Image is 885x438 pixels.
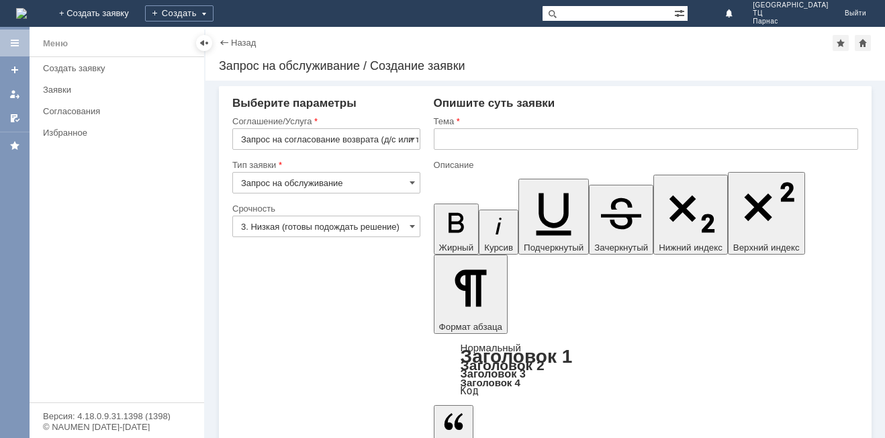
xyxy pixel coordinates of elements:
[43,128,181,138] div: Избранное
[38,101,201,122] a: Согласования
[232,97,357,109] span: Выберите параметры
[4,59,26,81] a: Создать заявку
[145,5,214,21] div: Создать
[674,6,688,19] span: Расширенный поиск
[4,83,26,105] a: Мои заявки
[461,385,479,397] a: Код
[461,342,521,353] a: Нормальный
[518,179,589,255] button: Подчеркнутый
[479,210,518,255] button: Курсив
[219,59,872,73] div: Запрос на обслуживание / Создание заявки
[231,38,256,48] a: Назад
[434,343,858,396] div: Формат абзаца
[43,85,196,95] div: Заявки
[461,367,526,380] a: Заголовок 3
[434,161,855,169] div: Описание
[753,1,829,9] span: [GEOGRAPHIC_DATA]
[43,36,68,52] div: Меню
[434,204,479,255] button: Жирный
[753,17,829,26] span: Парнас
[833,35,849,51] div: Добавить в избранное
[434,255,508,334] button: Формат абзаца
[38,58,201,79] a: Создать заявку
[43,412,191,421] div: Версия: 4.18.0.9.31.1398 (1398)
[196,35,212,51] div: Скрыть меню
[16,8,27,19] a: Перейти на домашнюю страницу
[434,117,855,126] div: Тема
[4,107,26,129] a: Мои согласования
[733,243,800,253] span: Верхний индекс
[484,243,513,253] span: Курсив
[659,243,723,253] span: Нижний индекс
[461,357,545,373] a: Заголовок 2
[434,97,555,109] span: Опишите суть заявки
[38,79,201,100] a: Заявки
[594,243,648,253] span: Зачеркнутый
[43,63,196,73] div: Создать заявку
[728,172,805,255] button: Верхний индекс
[589,185,653,255] button: Зачеркнутый
[232,117,418,126] div: Соглашение/Услуга
[439,243,474,253] span: Жирный
[753,9,829,17] span: ТЦ
[232,204,418,213] div: Срочность
[461,377,520,388] a: Заголовок 4
[43,106,196,116] div: Согласования
[439,322,502,332] span: Формат абзаца
[855,35,871,51] div: Сделать домашней страницей
[524,243,584,253] span: Подчеркнутый
[653,175,728,255] button: Нижний индекс
[43,423,191,431] div: © NAUMEN [DATE]-[DATE]
[461,346,573,367] a: Заголовок 1
[16,8,27,19] img: logo
[232,161,418,169] div: Тип заявки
